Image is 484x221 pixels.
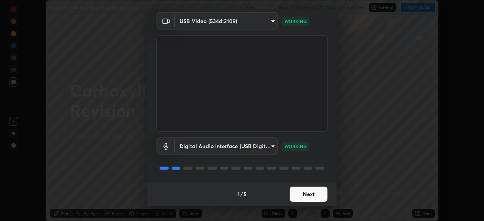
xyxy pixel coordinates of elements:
h4: 5 [244,190,247,198]
button: Next [290,187,327,202]
p: WORKING [284,143,307,150]
p: WORKING [284,18,307,25]
h4: 1 [237,190,240,198]
div: USB Video (534d:2109) [175,138,278,155]
div: USB Video (534d:2109) [175,12,278,29]
h4: / [240,190,243,198]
